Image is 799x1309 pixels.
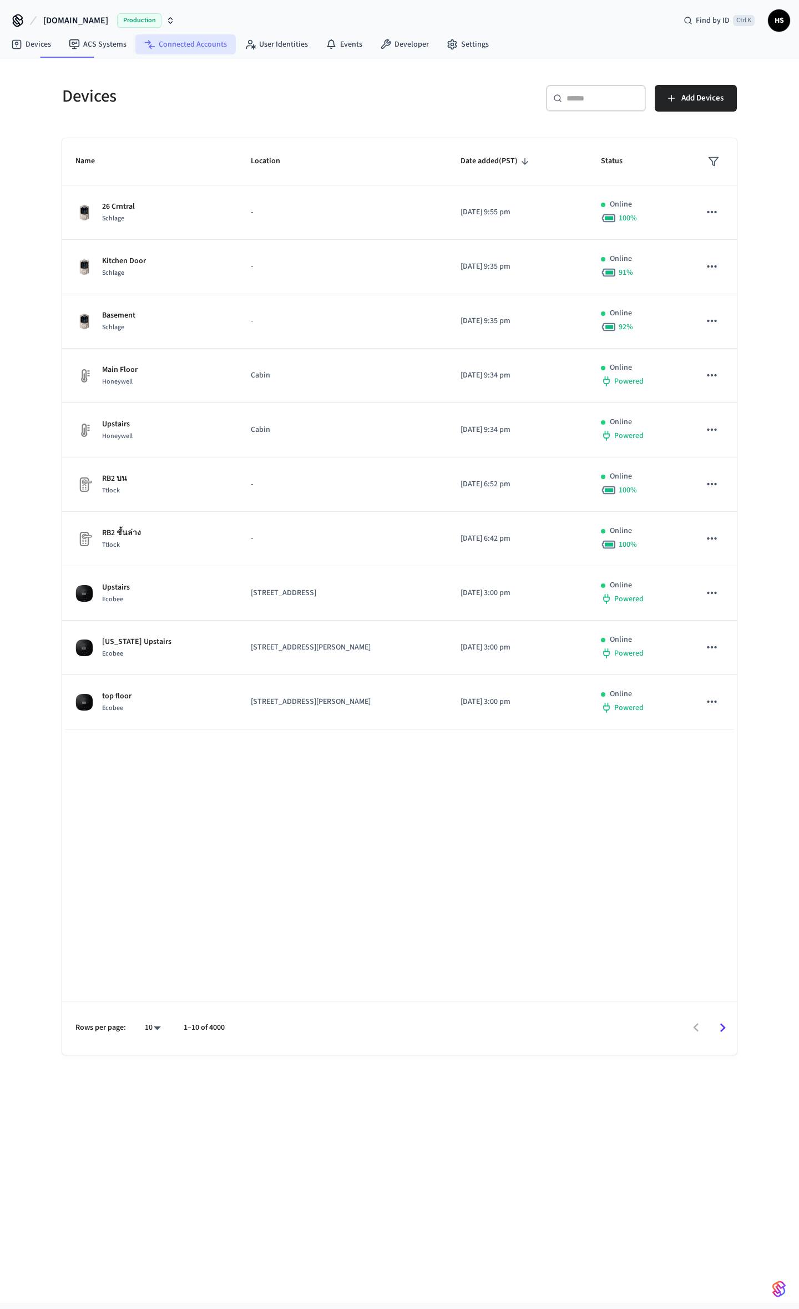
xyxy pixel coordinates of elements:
[655,85,737,112] button: Add Devices
[75,693,93,711] img: ecobee_lite_3
[610,416,632,428] p: Online
[251,153,295,170] span: Location
[251,642,434,653] p: [STREET_ADDRESS][PERSON_NAME]
[619,321,633,333] span: 92 %
[102,473,127,485] p: RB2 บน
[251,479,434,490] p: -
[769,11,789,31] span: HS
[461,424,574,436] p: [DATE] 9:34 pm
[610,525,632,537] p: Online
[75,204,93,221] img: Schlage Sense Smart Deadbolt with Camelot Trim, Front
[461,533,574,545] p: [DATE] 6:42 pm
[317,34,371,54] a: Events
[610,308,632,319] p: Online
[461,642,574,653] p: [DATE] 3:00 pm
[733,15,755,26] span: Ctrl K
[102,582,130,593] p: Upstairs
[102,201,135,213] p: 26 Crntral
[75,585,93,602] img: ecobee_lite_3
[461,315,574,327] p: [DATE] 9:35 pm
[75,530,93,548] img: Placeholder Lock Image
[610,634,632,646] p: Online
[102,364,138,376] p: Main Floor
[184,1022,225,1034] p: 1–10 of 4000
[610,580,632,591] p: Online
[710,1015,736,1041] button: Go to next page
[102,595,123,604] span: Ecobee
[102,268,124,278] span: Schlage
[461,153,532,170] span: Date added(PST)
[251,424,434,436] p: Cabin
[681,91,724,105] span: Add Devices
[102,486,120,495] span: Ttlock
[251,696,434,708] p: [STREET_ADDRESS][PERSON_NAME]
[619,213,637,224] span: 100 %
[75,639,93,657] img: ecobee_lite_3
[614,376,644,387] span: Powered
[614,430,644,441] span: Powered
[75,153,109,170] span: Name
[251,370,434,381] p: Cabin
[610,199,632,210] p: Online
[461,370,574,381] p: [DATE] 9:34 pm
[371,34,438,54] a: Developer
[139,1020,166,1036] div: 10
[461,479,574,490] p: [DATE] 6:52 pm
[62,85,393,108] h5: Devices
[461,587,574,599] p: [DATE] 3:00 pm
[43,14,108,27] span: [DOMAIN_NAME]
[75,258,93,276] img: Schlage Sense Smart Deadbolt with Camelot Trim, Front
[251,261,434,273] p: -
[610,471,632,482] p: Online
[102,691,132,702] p: top floor
[614,648,644,659] span: Powered
[102,540,120,550] span: Ttlock
[772,1280,786,1298] img: SeamLogoGradient.69752ec5.svg
[102,310,135,321] p: Basement
[75,313,93,330] img: Schlage Sense Smart Deadbolt with Camelot Trim, Front
[675,11,763,31] div: Find by IDCtrl K
[251,207,434,218] p: -
[117,13,161,28] span: Production
[768,9,790,32] button: HS
[619,267,633,278] span: 91 %
[251,315,434,327] p: -
[251,533,434,545] p: -
[102,419,133,430] p: Upstairs
[75,421,93,439] img: thermostat_fallback
[102,636,171,648] p: [US_STATE] Upstairs
[2,34,60,54] a: Devices
[461,261,574,273] p: [DATE] 9:35 pm
[135,34,236,54] a: Connected Accounts
[601,153,637,170] span: Status
[75,367,93,385] img: thermostat_fallback
[60,34,135,54] a: ACS Systems
[610,688,632,700] p: Online
[102,703,123,713] span: Ecobee
[62,138,737,729] table: sticky table
[102,377,133,386] span: Honeywell
[610,253,632,265] p: Online
[610,362,632,374] p: Online
[461,207,574,218] p: [DATE] 9:55 pm
[102,527,141,539] p: RB2 ชั้นล่าง
[236,34,317,54] a: User Identities
[75,1022,126,1034] p: Rows per page:
[102,214,124,223] span: Schlage
[251,587,434,599] p: [STREET_ADDRESS]
[614,702,644,713] span: Powered
[614,593,644,605] span: Powered
[102,431,133,441] span: Honeywell
[619,539,637,550] span: 100 %
[461,696,574,708] p: [DATE] 3:00 pm
[75,476,93,494] img: Placeholder Lock Image
[696,15,730,26] span: Find by ID
[102,255,146,267] p: Kitchen Door
[102,323,124,332] span: Schlage
[102,649,123,658] span: Ecobee
[619,485,637,496] span: 100 %
[438,34,498,54] a: Settings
